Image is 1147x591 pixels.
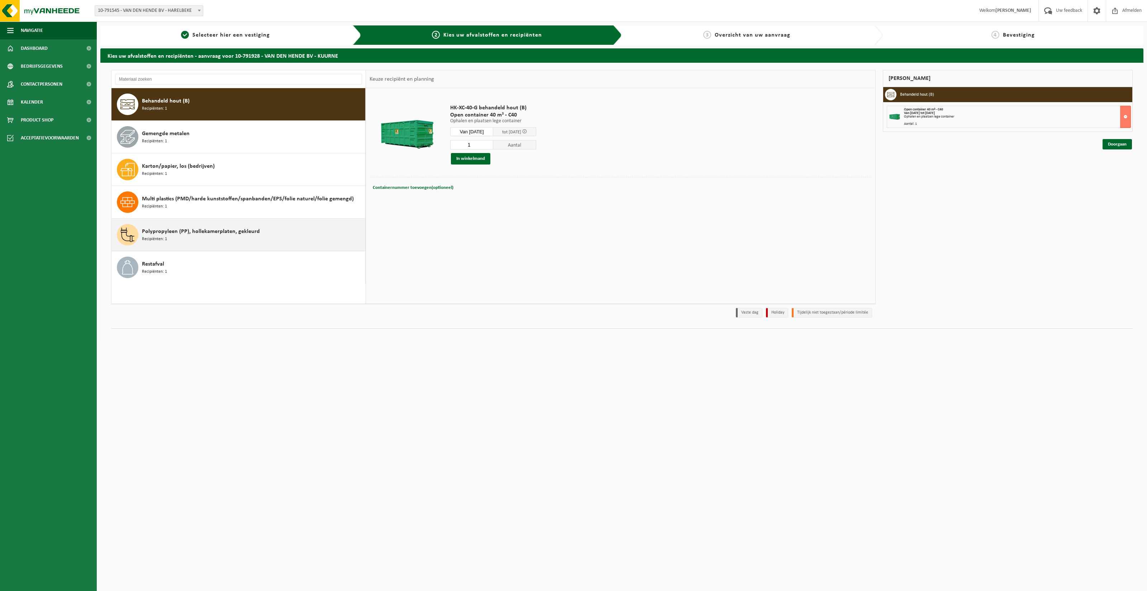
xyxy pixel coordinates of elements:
[766,308,788,318] li: Holiday
[95,5,203,16] span: 10-791545 - VAN DEN HENDE BV - HARELBEKE
[142,171,167,177] span: Recipiënten: 1
[502,130,521,134] span: tot [DATE]
[142,97,190,105] span: Behandeld hout (B)
[142,268,167,275] span: Recipiënten: 1
[111,219,366,251] button: Polypropyleen (PP), hollekamerplaten, gekleurd Recipiënten: 1
[450,111,536,119] span: Open container 40 m³ - C40
[995,8,1031,13] strong: [PERSON_NAME]
[450,119,536,124] p: Ophalen en plaatsen lege container
[21,111,53,129] span: Product Shop
[142,162,215,171] span: Karton/papier, los (bedrijven)
[142,105,167,112] span: Recipiënten: 1
[111,88,366,121] button: Behandeld hout (B) Recipiënten: 1
[372,183,454,193] button: Containernummer toevoegen(optioneel)
[1003,32,1035,38] span: Bevestiging
[904,122,1131,126] div: Aantal: 1
[904,111,935,115] strong: Van [DATE] tot [DATE]
[21,75,62,93] span: Contactpersonen
[111,186,366,219] button: Multi plastics (PMD/harde kunststoffen/spanbanden/EPS/folie naturel/folie gemengd) Recipiënten: 1
[991,31,999,39] span: 4
[451,153,490,165] button: In winkelmand
[443,32,542,38] span: Kies uw afvalstoffen en recipiënten
[192,32,270,38] span: Selecteer hier een vestiging
[21,57,63,75] span: Bedrijfsgegevens
[142,236,167,243] span: Recipiënten: 1
[792,308,872,318] li: Tijdelijk niet toegestaan/période limitée
[703,31,711,39] span: 3
[450,104,536,111] span: HK-XC-40-G behandeld hout (B)
[715,32,790,38] span: Overzicht van uw aanvraag
[21,129,79,147] span: Acceptatievoorwaarden
[21,39,48,57] span: Dashboard
[95,6,203,16] span: 10-791545 - VAN DEN HENDE BV - HARELBEKE
[111,251,366,283] button: Restafval Recipiënten: 1
[142,195,354,203] span: Multi plastics (PMD/harde kunststoffen/spanbanden/EPS/folie naturel/folie gemengd)
[366,70,438,88] div: Keuze recipiënt en planning
[142,260,164,268] span: Restafval
[104,31,347,39] a: 1Selecteer hier een vestiging
[904,115,1131,119] div: Ophalen en plaatsen lege container
[373,185,453,190] span: Containernummer toevoegen(optioneel)
[142,203,167,210] span: Recipiënten: 1
[111,153,366,186] button: Karton/papier, los (bedrijven) Recipiënten: 1
[736,308,762,318] li: Vaste dag
[883,70,1133,87] div: [PERSON_NAME]
[111,121,366,153] button: Gemengde metalen Recipiënten: 1
[900,89,934,100] h3: Behandeld hout (B)
[142,129,190,138] span: Gemengde metalen
[450,127,493,136] input: Selecteer datum
[432,31,440,39] span: 2
[142,138,167,145] span: Recipiënten: 1
[181,31,189,39] span: 1
[21,22,43,39] span: Navigatie
[904,108,943,111] span: Open container 40 m³ - C40
[100,48,1143,62] h2: Kies uw afvalstoffen en recipiënten - aanvraag voor 10-791928 - VAN DEN HENDE BV - KUURNE
[115,74,362,85] input: Materiaal zoeken
[142,227,260,236] span: Polypropyleen (PP), hollekamerplaten, gekleurd
[21,93,43,111] span: Kalender
[1103,139,1132,149] a: Doorgaan
[493,140,536,149] span: Aantal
